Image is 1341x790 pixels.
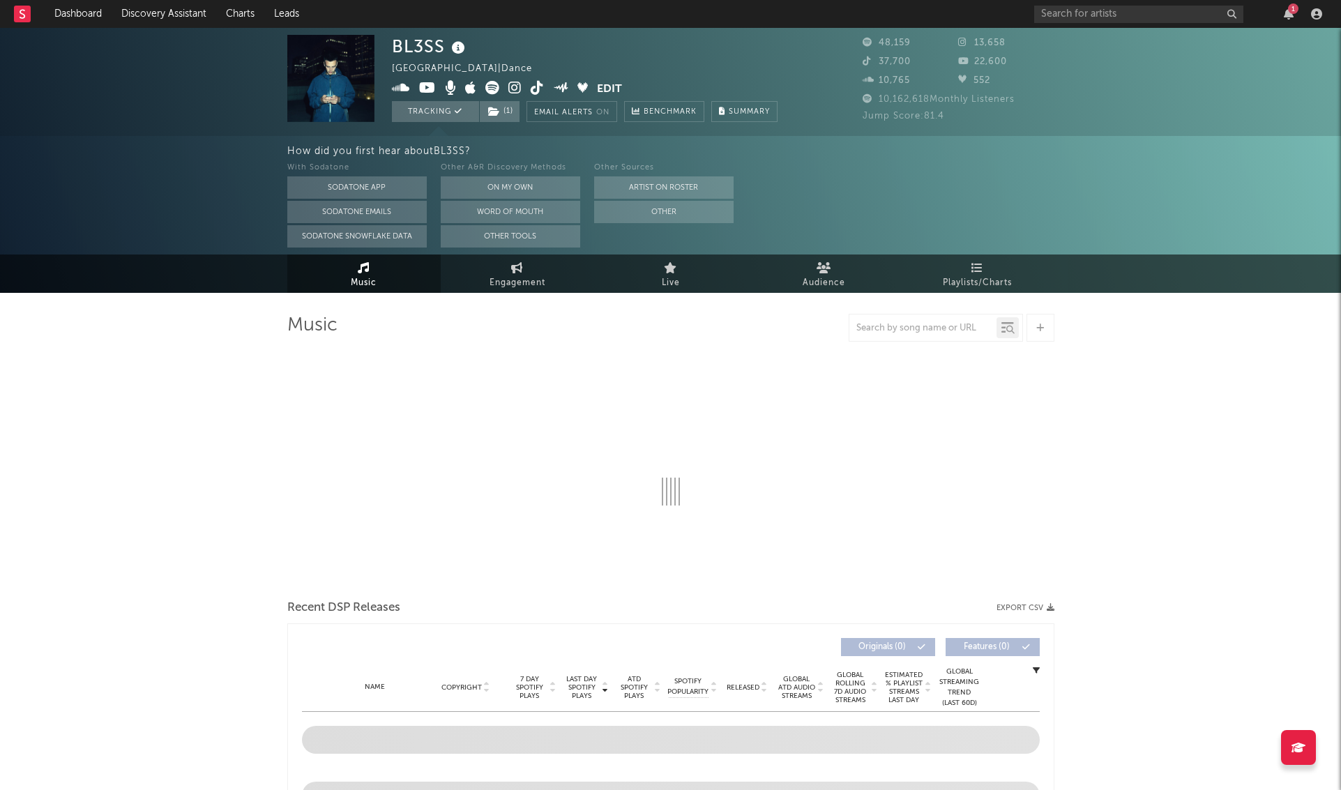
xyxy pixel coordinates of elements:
input: Search for artists [1034,6,1243,23]
span: Recent DSP Releases [287,600,400,616]
span: Benchmark [644,104,697,121]
span: 552 [958,76,990,85]
span: Originals ( 0 ) [850,643,914,651]
span: Global Rolling 7D Audio Streams [831,671,870,704]
button: Artist on Roster [594,176,734,199]
span: 48,159 [863,38,911,47]
span: 10,765 [863,76,910,85]
span: Spotify Popularity [667,676,709,697]
span: Copyright [441,683,482,692]
a: Benchmark [624,101,704,122]
a: Live [594,255,748,293]
span: 7 Day Spotify Plays [511,675,548,700]
span: 10,162,618 Monthly Listeners [863,95,1015,104]
span: Playlists/Charts [943,275,1012,291]
button: Tracking [392,101,479,122]
button: Sodatone App [287,176,427,199]
span: Summary [729,108,770,116]
span: Engagement [490,275,545,291]
span: 37,700 [863,57,911,66]
div: Other A&R Discovery Methods [441,160,580,176]
a: Engagement [441,255,594,293]
span: 13,658 [958,38,1006,47]
button: Other [594,201,734,223]
button: Summary [711,101,778,122]
span: Live [662,275,680,291]
span: Last Day Spotify Plays [563,675,600,700]
input: Search by song name or URL [849,323,997,334]
span: Features ( 0 ) [955,643,1019,651]
div: Global Streaming Trend (Last 60D) [939,667,980,708]
a: Audience [748,255,901,293]
div: 1 [1288,3,1298,14]
button: Features(0) [946,638,1040,656]
div: [GEOGRAPHIC_DATA] | Dance [392,61,564,77]
span: ATD Spotify Plays [616,675,653,700]
span: 22,600 [958,57,1007,66]
button: Other Tools [441,225,580,248]
a: Playlists/Charts [901,255,1054,293]
button: On My Own [441,176,580,199]
button: Word Of Mouth [441,201,580,223]
div: Name [330,682,421,692]
button: Sodatone Emails [287,201,427,223]
span: Released [727,683,759,692]
span: ( 1 ) [479,101,520,122]
button: Email AlertsOn [526,101,617,122]
span: Audience [803,275,845,291]
div: With Sodatone [287,160,427,176]
button: Export CSV [997,604,1054,612]
button: Originals(0) [841,638,935,656]
span: Music [351,275,377,291]
span: Global ATD Audio Streams [778,675,816,700]
em: On [596,109,609,116]
a: Music [287,255,441,293]
div: Other Sources [594,160,734,176]
button: (1) [480,101,520,122]
div: BL3SS [392,35,469,58]
button: Edit [597,81,622,98]
span: Jump Score: 81.4 [863,112,944,121]
button: Sodatone Snowflake Data [287,225,427,248]
button: 1 [1284,8,1294,20]
span: Estimated % Playlist Streams Last Day [885,671,923,704]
